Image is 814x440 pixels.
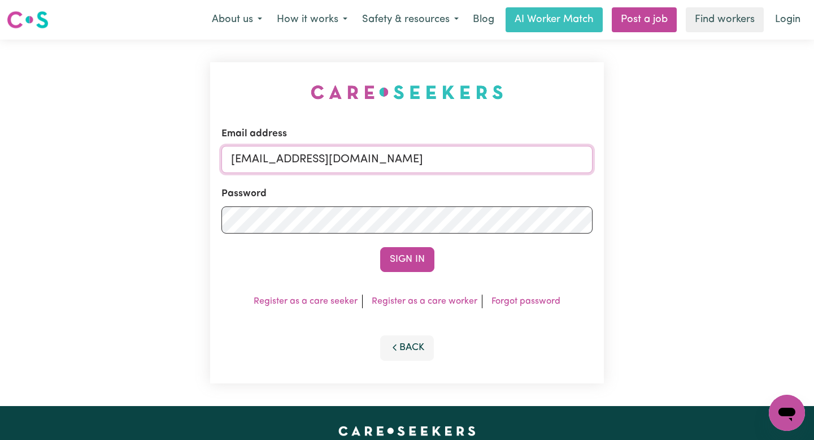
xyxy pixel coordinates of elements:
button: About us [204,8,269,32]
a: Find workers [686,7,764,32]
a: Forgot password [491,297,560,306]
a: Careseekers logo [7,7,49,33]
a: Careseekers home page [338,426,476,435]
a: AI Worker Match [506,7,603,32]
a: Post a job [612,7,677,32]
img: Careseekers logo [7,10,49,30]
button: Safety & resources [355,8,466,32]
label: Password [221,187,267,201]
button: Sign In [380,247,434,272]
iframe: Button to launch messaging window [769,395,805,431]
a: Register as a care worker [372,297,477,306]
button: How it works [269,8,355,32]
a: Blog [466,7,501,32]
a: Register as a care seeker [254,297,358,306]
button: Back [380,335,434,360]
label: Email address [221,127,287,141]
input: Email address [221,146,593,173]
a: Login [768,7,807,32]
